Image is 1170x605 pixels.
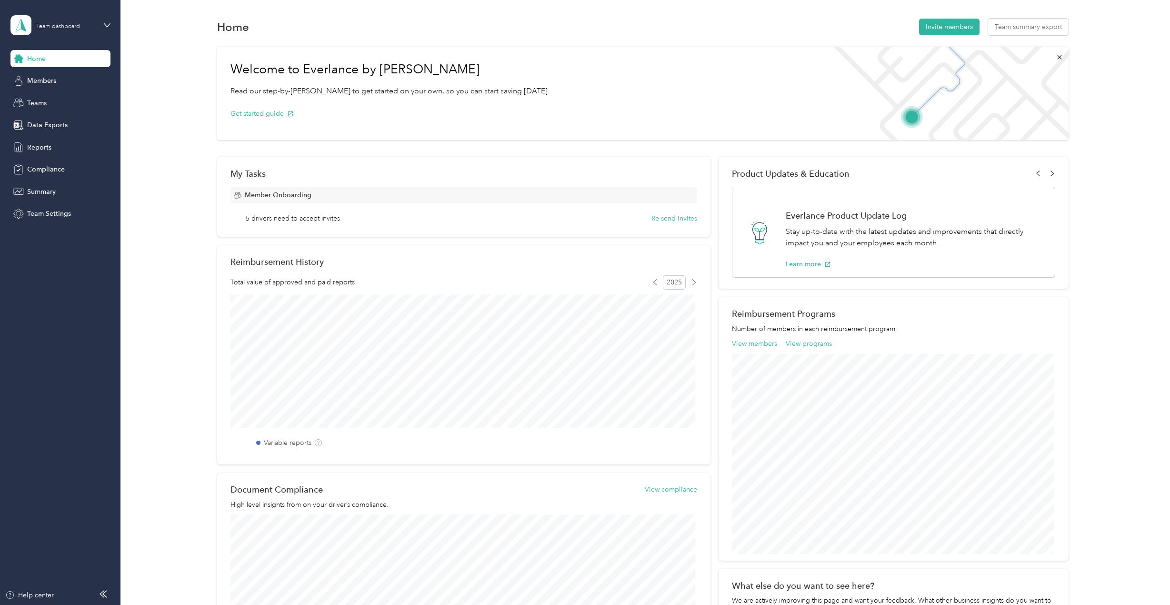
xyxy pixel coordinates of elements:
span: Members [27,76,56,86]
h2: Document Compliance [230,484,323,494]
button: Help center [5,590,54,600]
button: Invite members [919,19,980,35]
h1: Welcome to Everlance by [PERSON_NAME] [230,62,550,77]
p: Number of members in each reimbursement program. [732,324,1055,334]
button: View members [732,339,777,349]
button: View compliance [645,484,697,494]
span: Compliance [27,164,65,174]
span: Reports [27,142,51,152]
label: Variable reports [264,438,311,448]
span: Teams [27,98,47,108]
p: High level insights from on your driver’s compliance. [230,500,697,510]
p: Stay up-to-date with the latest updates and improvements that directly impact you and your employ... [786,226,1045,249]
h2: Reimbursement History [230,257,324,267]
span: Total value of approved and paid reports [230,277,355,287]
h1: Everlance Product Update Log [786,211,1045,221]
h1: Home [217,22,249,32]
h2: Reimbursement Programs [732,309,1055,319]
button: Re-send invites [651,213,697,223]
button: Get started guide [230,109,294,119]
button: Team summary export [988,19,1069,35]
span: Data Exports [27,120,68,130]
span: Member Onboarding [245,190,311,200]
div: What else do you want to see here? [732,581,1055,591]
p: Read our step-by-[PERSON_NAME] to get started on your own, so you can start saving [DATE]. [230,85,550,97]
img: Welcome to everlance [824,47,1068,140]
button: View programs [786,339,832,349]
span: 5 drivers need to accept invites [246,213,340,223]
span: Home [27,54,46,64]
span: Product Updates & Education [732,169,850,179]
div: My Tasks [230,169,697,179]
div: Team dashboard [36,24,80,30]
span: Team Settings [27,209,71,219]
span: Summary [27,187,56,197]
iframe: Everlance-gr Chat Button Frame [1117,552,1170,605]
button: Learn more [786,259,831,269]
span: 2025 [663,275,686,290]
